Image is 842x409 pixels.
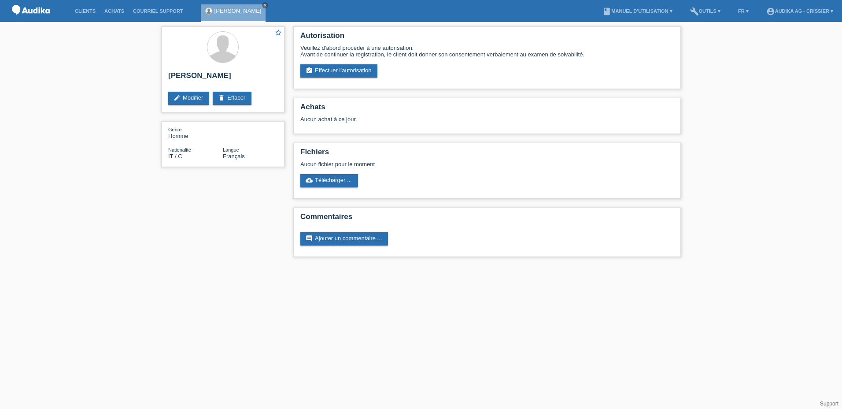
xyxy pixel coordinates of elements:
[734,8,753,14] a: FR ▾
[100,8,129,14] a: Achats
[274,29,282,37] i: star_border
[129,8,187,14] a: Courriel Support
[300,174,358,187] a: cloud_uploadTélécharger ...
[598,8,676,14] a: bookManuel d’utilisation ▾
[300,232,388,245] a: commentAjouter un commentaire ...
[300,64,377,78] a: assignment_turned_inEffectuer l’autorisation
[762,8,838,14] a: account_circleAudika AG - Crissier ▾
[820,401,838,407] a: Support
[9,17,53,24] a: POS — MF Group
[300,161,569,167] div: Aucun fichier pour le moment
[168,147,191,152] span: Nationalité
[306,235,313,242] i: comment
[300,31,674,45] h2: Autorisation
[168,153,182,160] span: Italie / C / 31.05.1968
[168,71,277,85] h2: [PERSON_NAME]
[213,92,251,105] a: deleteEffacer
[300,116,674,129] div: Aucun achat à ce jour.
[300,212,674,226] h2: Commentaires
[602,7,611,16] i: book
[300,45,674,58] div: Veuillez d’abord procéder à une autorisation. Avant de continuer la registration, le client doit ...
[686,8,725,14] a: buildOutils ▾
[690,7,699,16] i: build
[214,7,262,14] a: [PERSON_NAME]
[766,7,775,16] i: account_circle
[306,177,313,184] i: cloud_upload
[306,67,313,74] i: assignment_turned_in
[274,29,282,38] a: star_border
[300,148,674,161] h2: Fichiers
[218,94,225,101] i: delete
[174,94,181,101] i: edit
[223,153,245,160] span: Français
[168,126,223,139] div: Homme
[262,2,268,8] a: close
[168,127,182,132] span: Genre
[223,147,239,152] span: Langue
[300,103,674,116] h2: Achats
[263,3,267,7] i: close
[70,8,100,14] a: Clients
[168,92,209,105] a: editModifier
